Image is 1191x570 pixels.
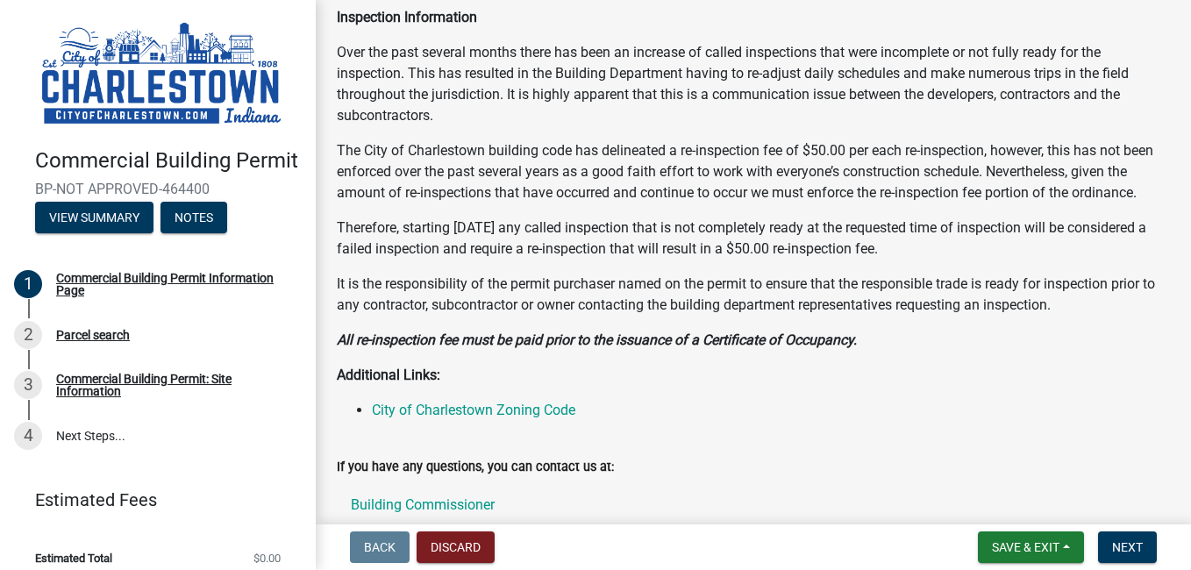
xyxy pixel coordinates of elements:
button: Save & Exit [978,531,1084,563]
p: Over the past several months there has been an increase of called inspections that were incomplet... [337,42,1170,126]
button: View Summary [35,202,153,233]
a: City of Charlestown Zoning Code [372,402,575,418]
span: BP-NOT APPROVED-464400 [35,181,281,197]
span: Next [1112,540,1143,554]
span: Estimated Total [35,552,112,564]
strong: Inspection Information [337,9,477,25]
a: Estimated Fees [14,482,288,517]
label: If you have any questions, you can contact us at: [337,461,614,474]
div: 4 [14,422,42,450]
button: Notes [160,202,227,233]
strong: All re-inspection fee must be paid prior to the issuance of a Certificate of Occupancy. [337,331,857,348]
span: $0.00 [253,552,281,564]
a: Building Commissioner [337,484,1170,566]
p: The City of Charlestown building code has delineated a re-inspection fee of $50.00 per each re-in... [337,140,1170,203]
div: Commercial Building Permit: Site Information [56,373,288,397]
h4: Commercial Building Permit [35,148,302,174]
p: Therefore, starting [DATE] any called inspection that is not completely ready at the requested ti... [337,217,1170,260]
span: Back [364,540,396,554]
wm-modal-confirm: Notes [160,211,227,225]
div: Parcel search [56,329,130,341]
div: Commercial Building Permit Information Page [56,272,288,296]
button: Discard [417,531,495,563]
wm-modal-confirm: Summary [35,211,153,225]
div: 2 [14,321,42,349]
p: Building Commissioner [351,498,572,512]
strong: Additional Links: [337,367,440,383]
div: 1 [14,270,42,298]
p: It is the responsibility of the permit purchaser named on the permit to ensure that the responsib... [337,274,1170,316]
div: 3 [14,371,42,399]
button: Back [350,531,410,563]
span: Save & Exit [992,540,1059,554]
img: City of Charlestown, Indiana [35,18,288,130]
button: Next [1098,531,1157,563]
